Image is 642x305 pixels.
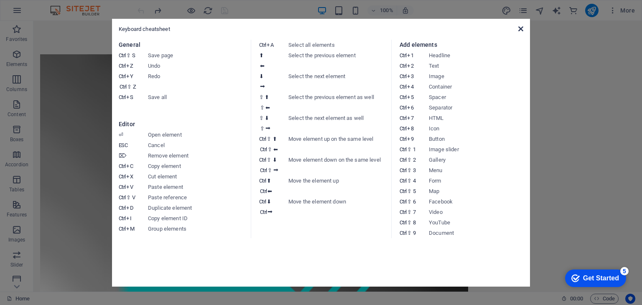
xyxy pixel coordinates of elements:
[148,192,247,203] dd: Paste reference
[400,178,406,184] i: Ctrl
[407,104,413,111] i: 6
[260,188,267,194] i: Ctrl
[288,113,387,134] dd: Select the next element as well
[400,84,406,90] i: Ctrl
[260,125,265,132] i: ⇧
[407,94,413,100] i: 5
[260,63,265,69] i: ⬅
[429,144,527,155] dd: Image slider
[119,119,242,130] h3: Editor
[260,146,267,152] i: Ctrl
[429,155,527,165] dd: Gallery
[267,198,271,205] i: ⬇
[273,157,277,163] i: ⬇
[407,125,413,132] i: 8
[126,94,133,100] i: S
[400,209,406,215] i: Ctrl
[429,102,527,113] dd: Separator
[407,73,413,79] i: 3
[259,42,266,48] i: Ctrl
[400,198,406,205] i: Ctrl
[407,146,412,152] i: ⇧
[400,167,406,173] i: Ctrl
[429,61,527,71] dd: Text
[400,63,406,69] i: Ctrl
[148,182,247,192] dd: Paste element
[429,71,527,81] dd: Image
[407,230,412,236] i: ⇧
[126,163,133,169] i: C
[148,130,247,140] dd: Open element
[407,219,412,226] i: ⇧
[429,50,527,61] dd: Headline
[259,115,264,121] i: ⇧
[259,73,264,79] i: ⬇
[120,84,126,90] i: Ctrl
[400,125,406,132] i: Ctrl
[62,2,70,10] div: 5
[407,188,412,194] i: ⇧
[267,167,272,173] i: ⇧
[288,134,387,155] dd: Move element up on the same level
[267,136,271,142] i: ⇧
[400,40,523,50] h3: Add elements
[288,50,387,71] dd: Select the previous element
[413,188,415,194] i: 5
[267,146,272,152] i: ⇧
[259,94,264,100] i: ⇧
[119,52,125,58] i: Ctrl
[265,125,271,132] i: ⮕
[407,157,412,163] i: ⇧
[413,209,415,215] i: 7
[400,188,406,194] i: Ctrl
[126,73,133,79] i: Y
[413,167,415,173] i: 3
[407,52,413,58] i: 1
[265,104,270,111] i: ⬅
[429,196,527,207] dd: Facebook
[132,52,135,58] i: S
[413,146,415,152] i: 1
[288,175,387,196] dd: Move the element up
[148,71,247,92] dd: Redo
[400,94,406,100] i: Ctrl
[273,167,279,173] i: ⮕
[413,157,415,163] i: 2
[148,150,247,161] dd: Remove element
[126,52,131,58] i: ⇧
[400,115,406,121] i: Ctrl
[265,94,269,100] i: ⬆
[400,52,406,58] i: Ctrl
[400,157,406,163] i: Ctrl
[429,113,527,123] dd: HTML
[119,205,125,211] i: Ctrl
[407,84,413,90] i: 4
[260,167,267,173] i: Ctrl
[407,209,412,215] i: ⇧
[259,198,266,205] i: Ctrl
[259,157,266,163] i: Ctrl
[119,94,125,100] i: Ctrl
[429,92,527,102] dd: Spacer
[260,104,265,111] i: ⇧
[413,198,415,205] i: 6
[119,63,125,69] i: Ctrl
[126,194,131,201] i: ⇧
[288,71,387,92] dd: Select the next element
[119,163,125,169] i: Ctrl
[126,205,133,211] i: D
[7,4,68,22] div: Get Started 5 items remaining, 0% complete
[148,224,247,234] dd: Group elements
[407,115,413,121] i: 7
[126,173,133,180] i: X
[148,171,247,182] dd: Cut element
[148,140,247,150] dd: Cancel
[273,146,278,152] i: ⬅
[288,155,387,175] dd: Move element down on the same level
[259,136,266,142] i: Ctrl
[260,209,267,215] i: Ctrl
[407,178,412,184] i: ⇧
[429,123,527,134] dd: Icon
[259,178,266,184] i: Ctrl
[119,26,170,32] span: Keyboard cheatsheet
